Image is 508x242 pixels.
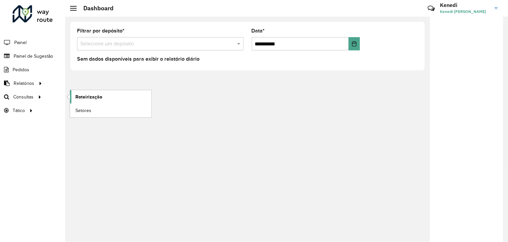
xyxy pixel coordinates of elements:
[440,9,490,15] span: Kenedi [PERSON_NAME]
[77,27,125,35] label: Filtrar por depósito
[252,27,265,35] label: Data
[13,107,25,114] span: Tático
[424,1,438,16] a: Contato Rápido
[14,39,27,46] span: Painel
[75,93,102,100] span: Roteirização
[14,80,34,87] span: Relatórios
[440,2,490,8] h3: Kenedi
[75,107,91,114] span: Setores
[77,5,114,12] h2: Dashboard
[13,93,34,100] span: Consultas
[349,37,360,50] button: Choose Date
[77,55,200,63] label: Sem dados disponíveis para exibir o relatório diário
[13,66,29,73] span: Pedidos
[14,53,53,60] span: Painel de Sugestão
[70,104,151,117] a: Setores
[70,90,151,103] a: Roteirização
